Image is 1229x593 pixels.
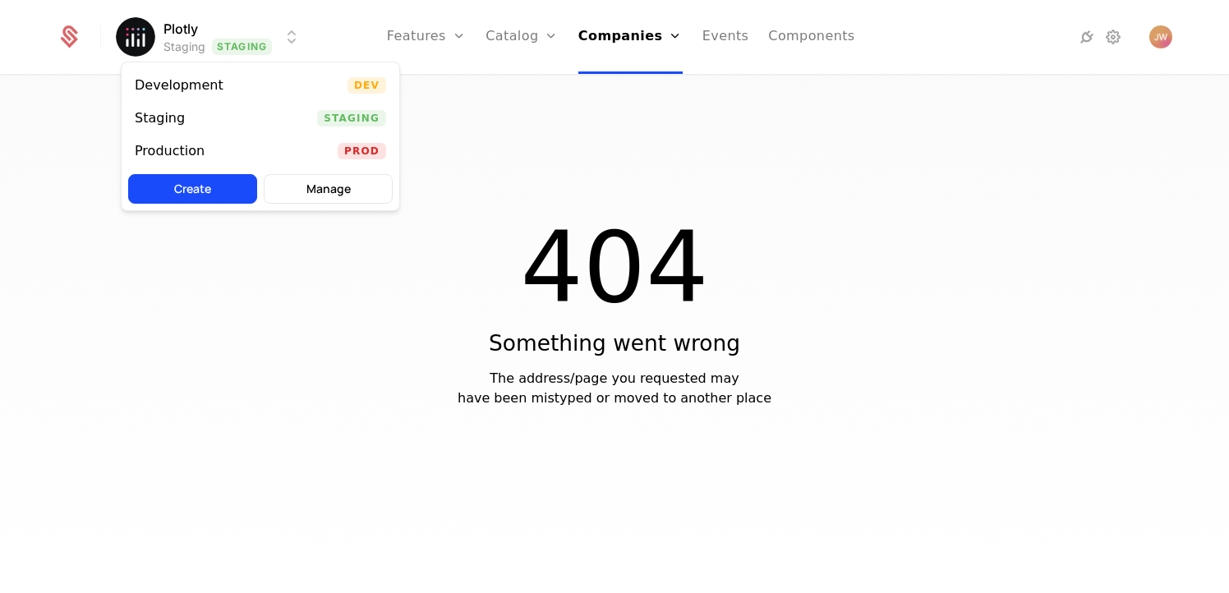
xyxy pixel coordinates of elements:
[128,174,257,204] button: Create
[348,77,386,94] span: Dev
[264,174,393,204] button: Manage
[135,112,185,125] div: Staging
[338,143,386,159] span: Prod
[135,79,223,92] div: Development
[121,62,400,211] div: Select environment
[317,110,386,126] span: Staging
[135,145,205,158] div: Production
